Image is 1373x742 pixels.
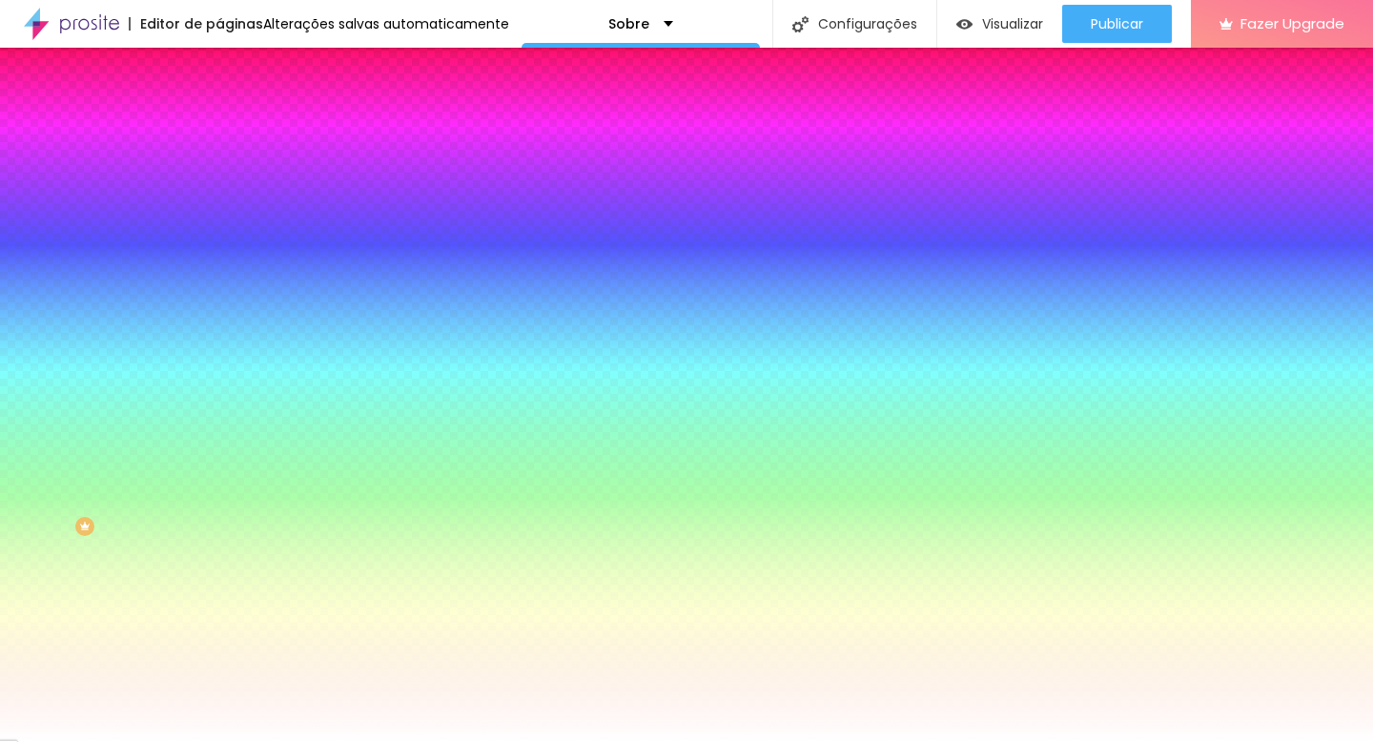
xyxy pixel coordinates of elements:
button: Visualizar [937,5,1062,43]
div: Editor de páginas [129,17,263,31]
span: Publicar [1091,16,1143,31]
button: Publicar [1062,5,1172,43]
img: view-1.svg [956,16,973,32]
span: Visualizar [982,16,1043,31]
div: Alterações salvas automaticamente [263,17,509,31]
span: Fazer Upgrade [1240,15,1344,31]
p: Sobre [608,17,649,31]
img: Icone [792,16,809,32]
